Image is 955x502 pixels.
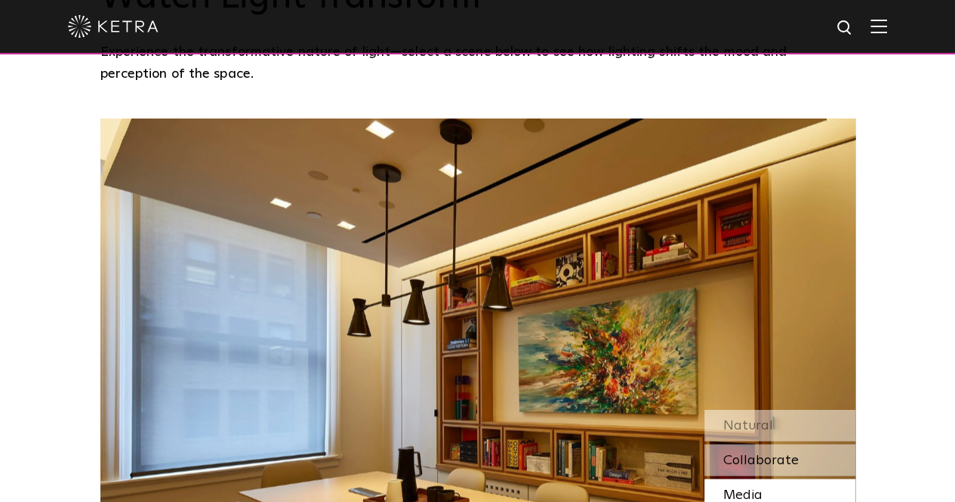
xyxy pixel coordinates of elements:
[870,19,887,33] img: Hamburger%20Nav.svg
[723,488,762,501] span: Media
[723,418,773,432] span: Natural
[100,42,848,85] p: Experience the transformative nature of light—select a scene below to see how lighting shifts the...
[836,19,855,38] img: search icon
[68,15,159,38] img: ketra-logo-2019-white
[723,453,799,467] span: Collaborate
